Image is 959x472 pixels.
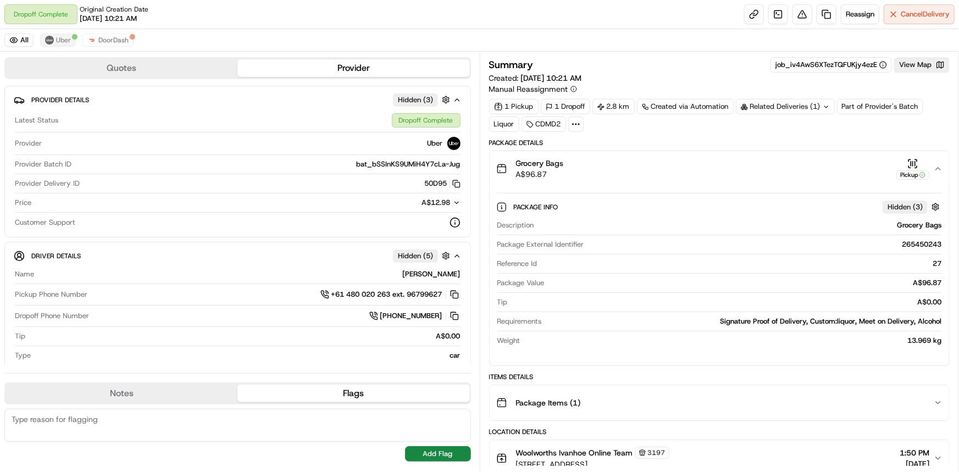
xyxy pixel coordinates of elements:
span: Created: [489,73,582,84]
div: Signature Proof of Delivery, Custom:liquor, Meet on Delivery, Alcohol [546,316,942,326]
span: Woolworths Ivanhoe Online Team [516,447,633,458]
button: Hidden (5) [393,249,453,263]
img: doordash_logo_v2.png [87,36,96,45]
span: Description [497,220,534,230]
div: Items Details [489,373,950,381]
span: Customer Support [15,218,75,227]
span: bat_bSSInKS9UMiH4Y7cLa-Jug [357,159,461,169]
div: Related Deliveries (1) [736,99,835,114]
div: 13.969 kg [525,336,942,346]
button: Driver DetailsHidden (5) [14,247,462,265]
button: Hidden (3) [393,93,453,107]
span: Latest Status [15,115,58,125]
span: [STREET_ADDRESS] [516,459,669,470]
span: Reference Id [497,259,537,269]
button: CancelDelivery [884,4,955,24]
span: [DATE] [900,458,929,469]
button: All [4,34,34,47]
div: 2.8 km [592,99,635,114]
div: [PERSON_NAME] [38,269,461,279]
span: Package External Identifier [497,240,584,249]
div: A$96.87 [549,278,942,288]
span: Manual Reassignment [489,84,568,95]
button: A$12.98 [364,198,461,208]
span: Provider [15,138,42,148]
span: [DATE] 10:21 AM [80,14,137,24]
div: Grocery BagsA$96.87Pickup [490,186,950,365]
span: Uber [428,138,443,148]
button: Pickup [896,158,929,180]
span: [DATE] 10:21 AM [521,73,582,83]
h3: Summary [489,60,534,70]
button: 50D95 [425,179,461,188]
span: +61 480 020 263 ext. 96799627 [331,290,442,299]
button: Provider [237,59,469,77]
button: Grocery BagsA$96.87Pickup [490,151,950,186]
span: Name [15,269,34,279]
span: Dropoff Phone Number [15,311,89,321]
span: Reassign [846,9,874,19]
button: View Map [894,57,950,73]
button: Provider DetailsHidden (3) [14,91,462,109]
a: Created via Automation [637,99,734,114]
span: Original Creation Date [80,5,148,14]
span: Driver Details [31,252,81,260]
div: Package Details [489,138,950,147]
div: 1 Pickup [489,99,539,114]
div: Pickup [896,170,929,180]
span: Hidden ( 5 ) [398,251,433,261]
span: Provider Delivery ID [15,179,80,188]
a: [PHONE_NUMBER] [369,310,461,322]
span: [PHONE_NUMBER] [380,311,442,321]
span: 3197 [648,448,666,457]
button: DoorDash [82,34,134,47]
span: Package Items ( 1 ) [516,397,581,408]
span: Tip [15,331,25,341]
span: Provider Batch ID [15,159,71,169]
span: A$96.87 [516,169,564,180]
button: Hidden (3) [883,200,943,214]
button: job_iv4AwS6XTezTQFUKjy4ezE [775,60,887,70]
span: A$12.98 [422,198,451,207]
span: DoorDash [98,36,129,45]
span: 1:50 PM [900,447,929,458]
span: Hidden ( 3 ) [888,202,923,212]
span: Tip [497,297,508,307]
span: Price [15,198,31,208]
div: 265450243 [589,240,942,249]
div: Grocery Bags [539,220,942,230]
div: A$0.00 [512,297,942,307]
div: 27 [542,259,942,269]
div: Liquor [489,116,519,132]
a: +61 480 020 263 ext. 96799627 [320,288,461,301]
button: Package Items (1) [490,385,950,420]
span: Requirements [497,316,542,326]
div: A$0.00 [30,331,461,341]
span: Package Value [497,278,545,288]
span: Package Info [514,203,561,212]
div: car [35,351,461,360]
div: 1 Dropoff [541,99,590,114]
button: Add Flag [405,446,471,462]
span: Uber [56,36,71,45]
button: Manual Reassignment [489,84,577,95]
span: Type [15,351,31,360]
button: Notes [5,385,237,402]
span: Pickup Phone Number [15,290,87,299]
img: uber-new-logo.jpeg [45,36,54,45]
span: Grocery Bags [516,158,564,169]
span: Weight [497,336,520,346]
span: Hidden ( 3 ) [398,95,433,105]
span: Provider Details [31,96,89,104]
button: Quotes [5,59,237,77]
button: Reassign [841,4,879,24]
button: Uber [40,34,76,47]
button: Flags [237,385,469,402]
span: Cancel Delivery [901,9,950,19]
div: Location Details [489,427,950,436]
